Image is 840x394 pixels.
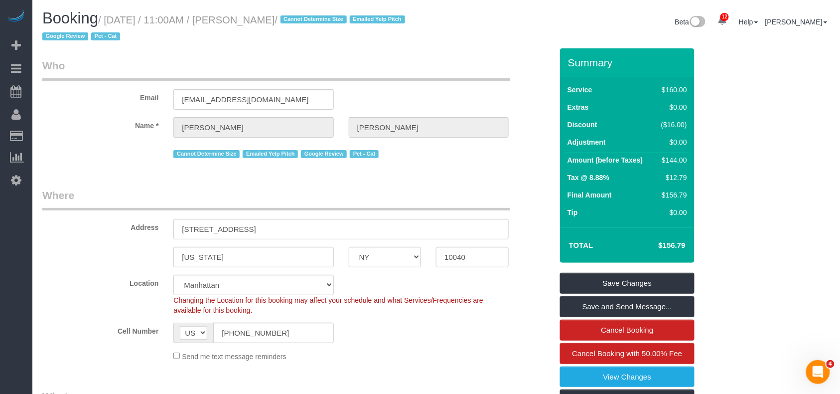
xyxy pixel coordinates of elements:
div: $0.00 [657,207,687,217]
a: 12 [712,10,732,32]
label: Tax @ 8.88% [567,173,609,183]
span: Cannot Determine Size [173,150,240,158]
span: Send me text message reminders [182,353,286,361]
a: Help [739,18,758,26]
legend: Where [42,188,510,210]
iframe: Intercom live chat [806,360,830,384]
span: Changing the Location for this booking may affect your schedule and what Services/Frequencies are... [173,296,483,314]
label: Email [35,89,166,103]
span: Cancel Booking with 50.00% Fee [572,349,683,358]
label: Adjustment [567,137,606,147]
label: Tip [567,207,578,217]
label: Service [567,85,592,95]
input: Cell Number [213,323,333,343]
label: Address [35,219,166,232]
label: Amount (before Taxes) [567,155,643,165]
span: 4 [827,360,835,368]
a: Cancel Booking [560,320,695,341]
input: Zip Code [436,247,509,267]
label: Discount [567,120,597,130]
span: Emailed Yelp Pitch [350,15,405,23]
label: Extras [567,102,589,112]
div: ($16.00) [657,120,687,130]
div: $144.00 [657,155,687,165]
label: Name * [35,117,166,131]
span: Pet - Cat [91,32,120,40]
span: Emailed Yelp Pitch [243,150,298,158]
a: View Changes [560,367,695,388]
div: $0.00 [657,102,687,112]
div: $12.79 [657,173,687,183]
a: Cancel Booking with 50.00% Fee [560,343,695,364]
span: 12 [720,13,729,21]
div: $156.79 [657,190,687,200]
input: Email [173,89,333,110]
label: Location [35,275,166,288]
img: New interface [689,16,705,29]
div: $0.00 [657,137,687,147]
a: Beta [675,18,706,26]
h4: $156.79 [629,241,686,250]
label: Final Amount [567,190,612,200]
h3: Summary [568,57,690,68]
span: Google Review [301,150,347,158]
div: $160.00 [657,85,687,95]
input: Last Name [349,117,509,138]
a: Save and Send Message... [560,296,695,317]
span: Google Review [42,32,88,40]
legend: Who [42,58,510,81]
img: Automaid Logo [6,10,26,24]
a: [PERSON_NAME] [765,18,828,26]
small: / [DATE] / 11:00AM / [PERSON_NAME] [42,14,408,42]
strong: Total [569,241,593,249]
input: First Name [173,117,333,138]
label: Cell Number [35,323,166,336]
input: City [173,247,333,267]
span: Booking [42,9,98,27]
span: Cannot Determine Size [280,15,347,23]
span: Pet - Cat [350,150,379,158]
a: Save Changes [560,273,695,294]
